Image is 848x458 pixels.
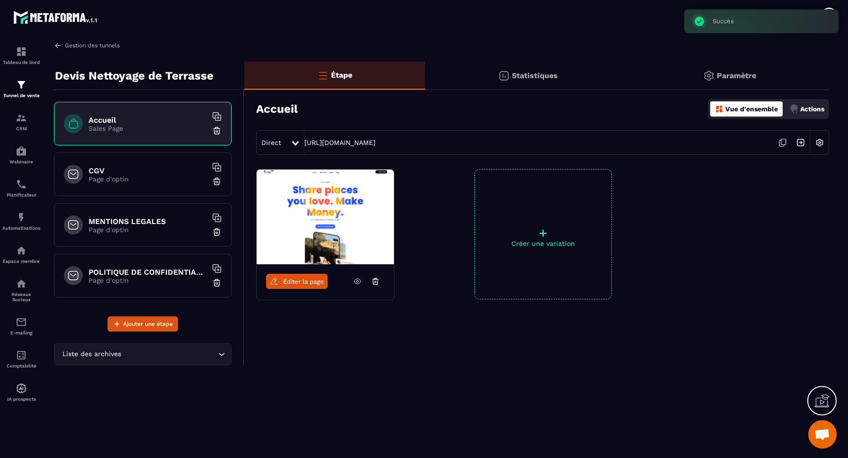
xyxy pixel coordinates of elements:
img: arrow [54,41,62,50]
img: accountant [16,350,27,361]
span: Direct [261,139,281,146]
img: automations [16,245,27,256]
p: Paramètre [717,71,756,80]
img: automations [16,383,27,394]
input: Search for option [123,349,216,359]
p: Actions [800,105,824,113]
p: Devis Nettoyage de Terrasse [55,66,214,85]
button: Ajouter une étape [107,316,178,332]
p: + [475,226,611,240]
h6: Accueil [89,116,207,125]
p: Webinaire [2,159,40,164]
img: setting-gr.5f69749f.svg [703,70,714,81]
p: Créer une variation [475,240,611,247]
img: automations [16,145,27,157]
p: Vue d'ensemble [725,105,778,113]
img: email [16,316,27,328]
p: Statistiques [512,71,558,80]
p: E-mailing [2,330,40,335]
a: automationsautomationsWebinaire [2,138,40,171]
p: Page d'optin [89,277,207,284]
img: formation [16,79,27,90]
h6: POLITIQUE DE CONFIDENTIALITE [89,268,207,277]
a: schedulerschedulerPlanificateur [2,171,40,205]
img: logo [13,9,98,26]
img: trash [212,126,222,135]
img: formation [16,112,27,124]
p: Comptabilité [2,363,40,368]
a: formationformationTunnel de vente [2,72,40,105]
img: trash [212,227,222,237]
a: social-networksocial-networkRéseaux Sociaux [2,271,40,309]
p: Tableau de bord [2,60,40,65]
img: bars-o.4a397970.svg [317,70,329,81]
span: Éditer la page [283,278,324,285]
a: emailemailE-mailing [2,309,40,342]
img: dashboard-orange.40269519.svg [715,105,723,113]
p: IA prospects [2,396,40,402]
p: Réseaux Sociaux [2,292,40,302]
img: image [257,170,394,264]
div: Search for option [54,343,232,365]
a: [URL][DOMAIN_NAME] [304,139,375,146]
p: Page d'optin [89,175,207,183]
img: formation [16,46,27,57]
p: Tunnel de vente [2,93,40,98]
p: Étape [331,71,352,80]
h6: MENTIONS LEGALES [89,217,207,226]
a: automationsautomationsEspace membre [2,238,40,271]
img: trash [212,177,222,186]
p: CRM [2,126,40,131]
span: Liste des archives [60,349,123,359]
p: Automatisations [2,225,40,231]
a: Éditer la page [266,274,328,289]
p: Espace membre [2,259,40,264]
a: automationsautomationsAutomatisations [2,205,40,238]
a: formationformationCRM [2,105,40,138]
img: automations [16,212,27,223]
img: actions.d6e523a2.png [790,105,798,113]
span: Ajouter une étape [123,319,173,329]
img: stats.20deebd0.svg [498,70,509,81]
a: formationformationTableau de bord [2,39,40,72]
p: Sales Page [89,125,207,132]
a: accountantaccountantComptabilité [2,342,40,376]
img: setting-w.858f3a88.svg [811,134,829,152]
p: Planificateur [2,192,40,198]
h6: CGV [89,166,207,175]
img: trash [212,278,222,287]
img: scheduler [16,179,27,190]
img: arrow-next.bcc2205e.svg [792,134,810,152]
p: Page d'optin [89,226,207,233]
a: Ouvrir le chat [808,420,837,449]
h3: Accueil [256,102,298,116]
img: social-network [16,278,27,289]
a: Gestion des tunnels [54,41,120,50]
